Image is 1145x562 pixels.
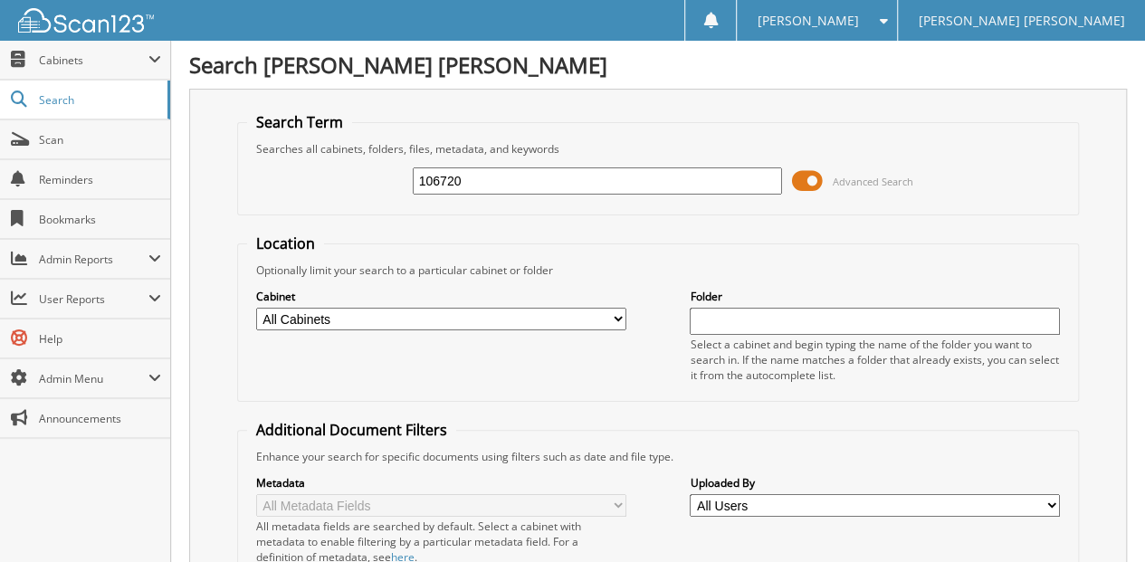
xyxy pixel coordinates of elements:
[39,92,158,108] span: Search
[832,175,912,188] span: Advanced Search
[247,262,1069,278] div: Optionally limit your search to a particular cabinet or folder
[18,8,154,33] img: scan123-logo-white.svg
[247,420,456,440] legend: Additional Document Filters
[189,50,1127,80] h1: Search [PERSON_NAME] [PERSON_NAME]
[247,449,1069,464] div: Enhance your search for specific documents using filters such as date and file type.
[247,141,1069,157] div: Searches all cabinets, folders, files, metadata, and keywords
[39,291,148,307] span: User Reports
[247,112,352,132] legend: Search Term
[39,252,148,267] span: Admin Reports
[39,132,161,148] span: Scan
[39,52,148,68] span: Cabinets
[690,337,1060,383] div: Select a cabinet and begin typing the name of the folder you want to search in. If the name match...
[256,475,626,491] label: Metadata
[39,172,161,187] span: Reminders
[918,15,1124,26] span: [PERSON_NAME] [PERSON_NAME]
[39,212,161,227] span: Bookmarks
[256,289,626,304] label: Cabinet
[690,475,1060,491] label: Uploaded By
[758,15,859,26] span: [PERSON_NAME]
[39,371,148,386] span: Admin Menu
[39,331,161,347] span: Help
[39,411,161,426] span: Announcements
[247,233,324,253] legend: Location
[1054,475,1145,562] iframe: Chat Widget
[690,289,1060,304] label: Folder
